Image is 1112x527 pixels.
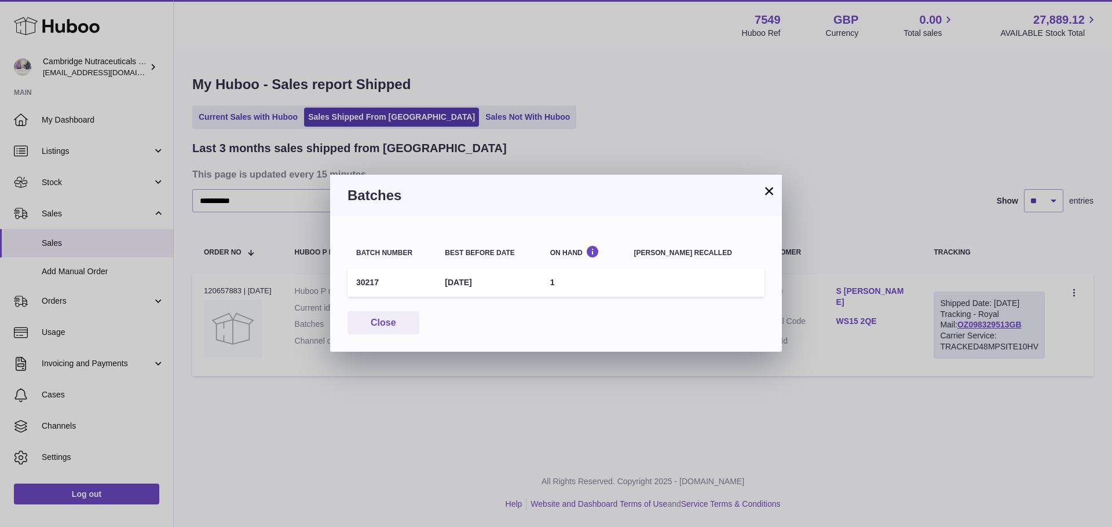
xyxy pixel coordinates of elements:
[634,249,756,257] div: [PERSON_NAME] recalled
[348,311,419,335] button: Close
[762,184,776,198] button: ×
[348,186,765,205] h3: Batches
[445,249,532,257] div: Best before date
[436,268,541,297] td: [DATE]
[542,268,625,297] td: 1
[356,249,427,257] div: Batch number
[348,268,436,297] td: 30217
[550,245,617,256] div: On Hand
